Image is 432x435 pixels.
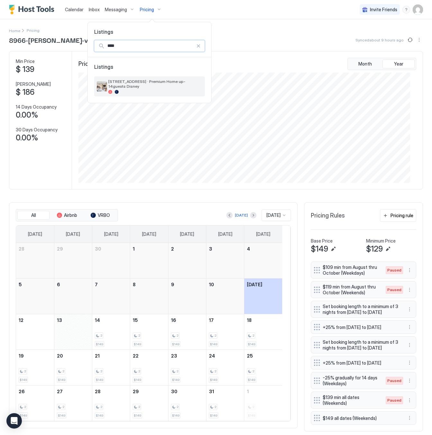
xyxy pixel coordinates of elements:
[6,413,22,429] div: Open Intercom Messenger
[94,64,205,76] span: Listings
[97,81,107,92] div: listing image
[88,29,211,35] span: Listings
[105,40,196,51] input: Input Field
[108,79,202,89] span: [STREET_ADDRESS] · Premium Home up-14guests Disney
